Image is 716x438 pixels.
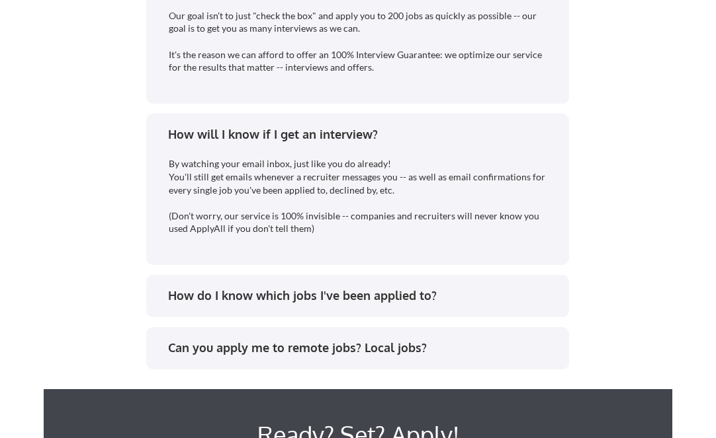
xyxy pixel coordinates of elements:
div: How will I know if I get an interview? [168,126,557,143]
div: How do I know which jobs I've been applied to? [168,287,557,304]
div: By watching your email inbox, just like you do already! You'll still get emails whenever a recrui... [169,157,549,235]
div: Can you apply me to remote jobs? Local jobs? [168,340,557,356]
